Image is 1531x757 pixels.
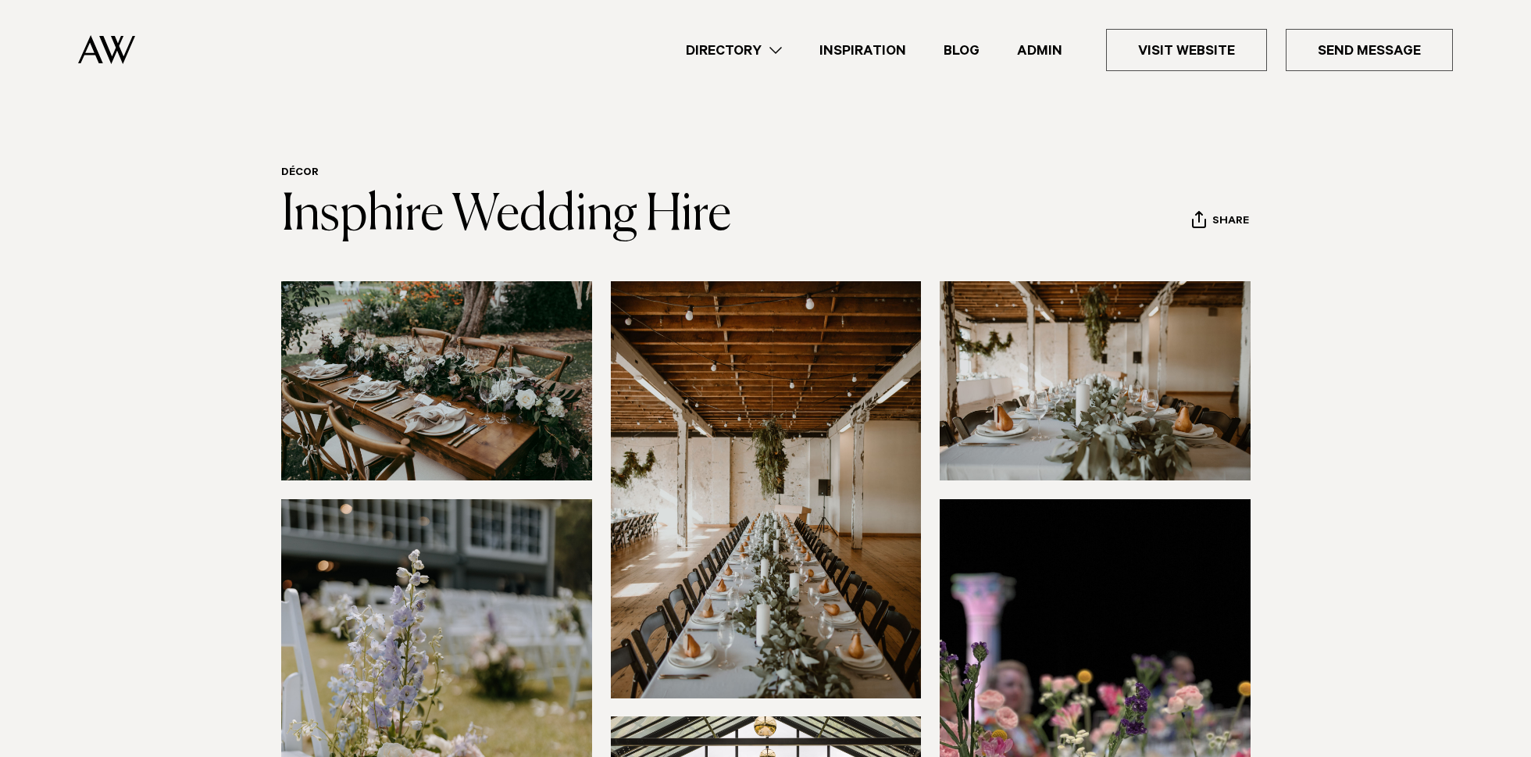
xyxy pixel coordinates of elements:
a: Décor [281,167,319,180]
a: Visit Website [1106,29,1267,71]
a: Insphire Wedding Hire [281,191,731,241]
a: Inspiration [801,40,925,61]
a: Directory [667,40,801,61]
a: Blog [925,40,998,61]
a: Admin [998,40,1081,61]
a: Send Message [1286,29,1453,71]
span: Share [1212,215,1249,230]
button: Share [1191,210,1250,234]
img: Auckland Weddings Logo [78,35,135,64]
